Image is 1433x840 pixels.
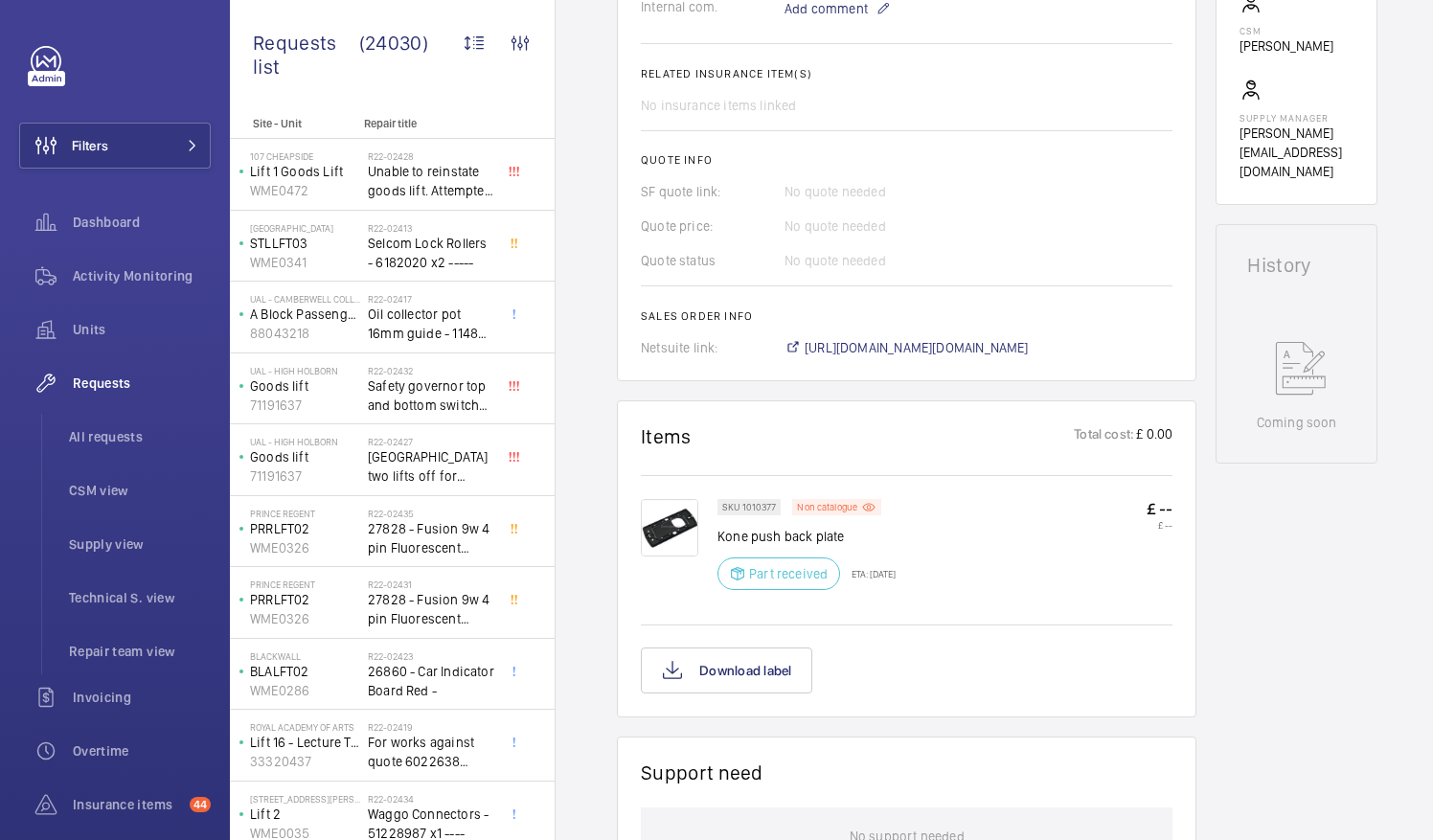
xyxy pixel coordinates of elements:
h2: R22-02423 [368,650,494,662]
p: A Block Passenger Lift 2 (B) L/H [250,305,360,324]
p: WME0286 [250,681,360,700]
span: CSM view [69,481,211,500]
h2: R22-02417 [368,293,494,305]
p: [GEOGRAPHIC_DATA] [250,222,360,234]
h2: R22-02434 [368,793,494,805]
p: WME0341 [250,253,360,272]
p: UAL - Camberwell College of Arts [250,293,360,305]
h1: Items [641,424,692,448]
h2: Related insurance item(s) [641,67,1172,80]
span: Repair team view [69,642,211,661]
span: 27828 - Fusion 9w 4 pin Fluorescent Lamp / Bulb - Used on Prince regent lift No2 car top test con... [368,590,494,628]
span: Safety governor top and bottom switches not working from an immediate defect. Lift passenger lift... [368,376,494,415]
span: Oil collector pot 16mm guide - 11482 x2 [368,305,494,343]
h1: Support need [641,761,763,784]
p: 71191637 [250,466,360,486]
p: [STREET_ADDRESS][PERSON_NAME] [250,793,360,805]
span: Unable to reinstate goods lift. Attempted to swap control boards with PL2, no difference. Technic... [368,162,494,200]
span: 44 [190,797,211,812]
p: WME0326 [250,538,360,557]
p: Lift 2 [250,805,360,824]
span: 26860 - Car Indicator Board Red - [368,662,494,700]
p: Prince Regent [250,508,360,519]
p: Non catalogue [797,504,857,511]
p: Repair title [364,117,490,130]
h2: R22-02431 [368,579,494,590]
p: Part received [749,564,828,583]
h2: R22-02435 [368,508,494,519]
p: Site - Unit [230,117,356,130]
span: Selcom Lock Rollers - 6182020 x2 ----- [368,234,494,272]
p: 107 Cheapside [250,150,360,162]
p: UAL - High Holborn [250,436,360,447]
span: [URL][DOMAIN_NAME][DOMAIN_NAME] [805,338,1029,357]
span: Overtime [73,741,211,761]
h2: R22-02419 [368,721,494,733]
p: 71191637 [250,396,360,415]
p: 88043218 [250,324,360,343]
span: Requests [73,374,211,393]
p: Goods lift [250,376,360,396]
p: £ -- [1147,499,1172,519]
a: [URL][DOMAIN_NAME][DOMAIN_NAME] [785,338,1029,357]
span: Requests list [253,31,359,79]
p: ETA: [DATE] [840,568,896,579]
p: Total cost: [1074,424,1134,448]
span: 27828 - Fusion 9w 4 pin Fluorescent Lamp / Bulb - Used on Prince regent lift No2 car top test con... [368,519,494,557]
p: WME0472 [250,181,360,200]
button: Filters [19,123,211,169]
p: Prince Regent [250,579,360,590]
h2: R22-02427 [368,436,494,447]
p: Kone push back plate [717,527,896,546]
p: STLLFT03 [250,234,360,253]
p: WME0326 [250,609,360,628]
p: PRRLFT02 [250,519,360,538]
h2: R22-02413 [368,222,494,234]
p: Coming soon [1257,413,1337,432]
p: royal academy of arts [250,721,360,733]
button: Download label [641,647,812,693]
p: [PERSON_NAME][EMAIL_ADDRESS][DOMAIN_NAME] [1240,124,1353,181]
p: £ 0.00 [1134,424,1172,448]
p: UAL - High Holborn [250,365,360,376]
p: BLALFT02 [250,662,360,681]
p: [PERSON_NAME] [1240,36,1333,56]
p: £ -- [1147,519,1172,531]
h2: R22-02432 [368,365,494,376]
p: PRRLFT02 [250,590,360,609]
h1: History [1247,256,1346,275]
p: CSM [1240,25,1333,36]
p: Lift 16 - Lecture Theater Disabled Lift ([PERSON_NAME]) ([GEOGRAPHIC_DATA] ) [250,733,360,752]
span: Units [73,320,211,339]
span: Insurance items [73,795,182,814]
span: Activity Monitoring [73,266,211,285]
h2: R22-02428 [368,150,494,162]
p: Blackwall [250,650,360,662]
p: SKU 1010377 [722,504,776,511]
img: 0hcE6L-ogvy9uew7R5Tz5vvpb5yORL6C-GxcnXQT4dkaF9dy.png [641,499,698,556]
p: 33320437 [250,752,360,771]
p: Lift 1 Goods Lift [250,162,360,181]
span: All requests [69,427,211,446]
span: Invoicing [73,688,211,707]
p: Supply manager [1240,112,1353,124]
p: Goods lift [250,447,360,466]
span: Technical S. view [69,588,211,607]
span: Supply view [69,534,211,554]
span: For works against quote 6022638 @£2197.00 [368,733,494,771]
span: [GEOGRAPHIC_DATA] two lifts off for safety governor rope switches at top and bottom. Immediate de... [368,447,494,486]
h2: Quote info [641,153,1172,167]
span: Dashboard [73,213,211,232]
span: Filters [72,136,108,155]
h2: Sales order info [641,309,1172,323]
